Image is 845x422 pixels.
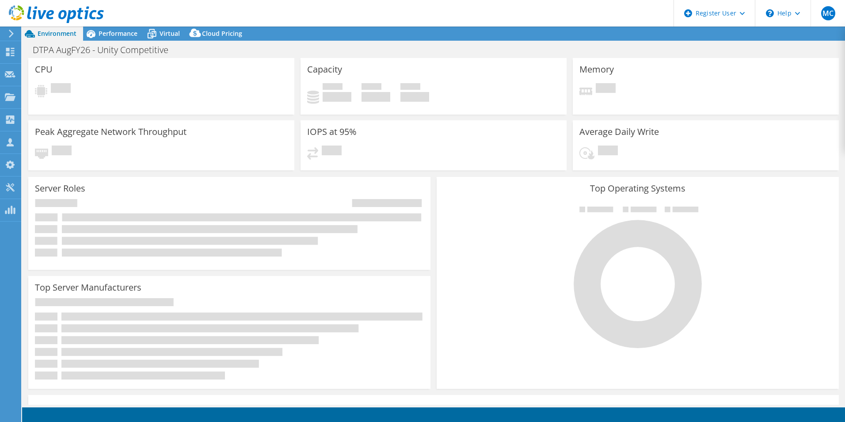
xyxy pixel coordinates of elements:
[362,92,390,102] h4: 0 GiB
[35,65,53,74] h3: CPU
[160,29,180,38] span: Virtual
[596,83,616,95] span: Pending
[766,9,774,17] svg: \n
[400,83,420,92] span: Total
[400,92,429,102] h4: 0 GiB
[307,127,357,137] h3: IOPS at 95%
[99,29,137,38] span: Performance
[598,146,618,157] span: Pending
[307,65,342,74] h3: Capacity
[323,92,351,102] h4: 0 GiB
[35,127,187,137] h3: Peak Aggregate Network Throughput
[579,65,614,74] h3: Memory
[362,83,381,92] span: Free
[52,146,72,157] span: Pending
[323,83,343,92] span: Used
[579,127,659,137] h3: Average Daily Write
[322,146,342,157] span: Pending
[443,184,832,193] h3: Top Operating Systems
[35,184,85,193] h3: Server Roles
[202,29,242,38] span: Cloud Pricing
[35,283,141,292] h3: Top Server Manufacturers
[38,29,76,38] span: Environment
[29,45,182,55] h1: DTPA AugFY26 - Unity Competitive
[821,6,835,20] span: MC
[51,83,71,95] span: Pending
